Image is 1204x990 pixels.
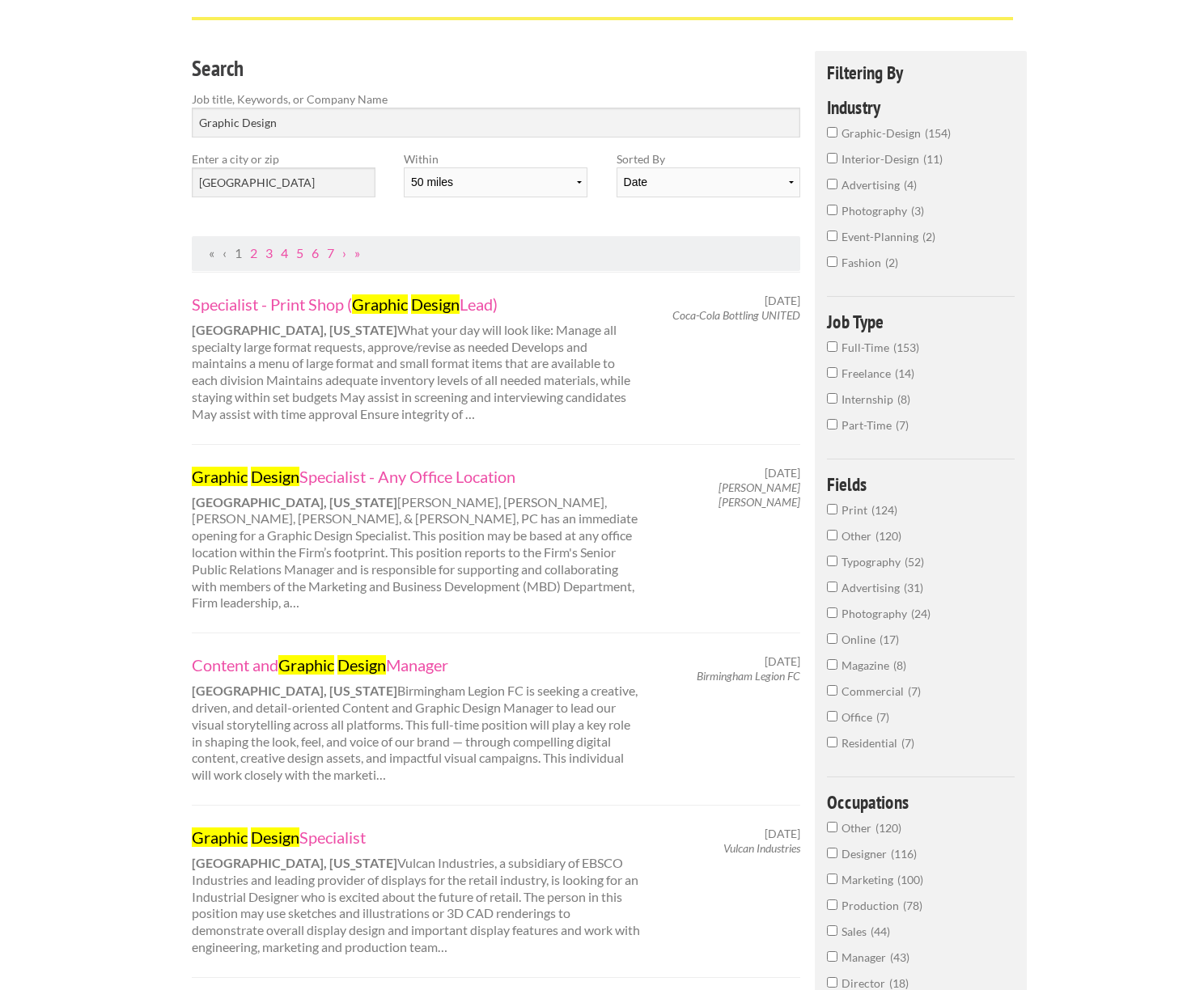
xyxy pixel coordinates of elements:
span: 52 [905,555,924,569]
h3: Search [192,53,801,84]
span: 4 [904,178,917,192]
span: Online [842,632,880,646]
span: First Page [209,245,214,260]
input: Search [192,108,801,137]
a: Graphic DesignSpecialist - Any Office Location [192,466,642,487]
span: Director [842,976,889,990]
a: Next Page [342,245,346,260]
span: Marketing [842,873,897,886]
a: Page 4 [281,245,288,260]
mark: Design [337,655,386,675]
input: Full-Time153 [827,341,837,352]
input: Other120 [827,530,837,540]
a: Page 7 [327,245,334,260]
span: Residential [842,736,901,750]
input: fashion2 [827,256,837,267]
input: Manager43 [827,951,837,962]
span: 2 [922,230,935,243]
strong: [GEOGRAPHIC_DATA], [US_STATE] [192,494,397,510]
span: 11 [923,152,943,166]
span: Previous Page [223,245,227,260]
label: Sorted By [617,150,800,167]
span: advertising [842,178,904,192]
span: 78 [903,899,922,912]
span: 24 [911,607,931,620]
input: Marketing100 [827,874,837,884]
span: 43 [890,950,909,964]
span: 17 [880,632,899,646]
mark: Graphic [278,655,334,675]
input: Photography24 [827,607,837,618]
input: Residential7 [827,737,837,747]
a: Page 6 [312,245,319,260]
span: [DATE] [765,294,800,308]
span: 120 [875,821,901,835]
div: Vulcan Industries, a subsidiary of EBSCO Industries and leading provider of displays for the reta... [177,827,655,956]
input: Online17 [827,633,837,644]
input: Other120 [827,822,837,832]
input: Advertising31 [827,582,837,592]
mark: Design [411,294,460,314]
span: 31 [904,581,923,594]
span: Freelance [842,366,895,380]
div: [PERSON_NAME], [PERSON_NAME], [PERSON_NAME], [PERSON_NAME], & [PERSON_NAME], PC has an immediate ... [177,466,655,612]
span: interior-design [842,152,923,166]
mark: Design [251,467,299,486]
span: 18 [889,976,909,990]
span: Designer [842,847,891,861]
a: Content andGraphic DesignManager [192,654,642,675]
input: event-planning2 [827,231,837,241]
em: Vulcan Industries [723,841,800,855]
mark: Graphic [192,827,248,847]
input: interior-design11 [827,153,837,163]
input: Magazine8 [827,659,837,670]
a: Page 3 [265,245,273,260]
span: 8 [897,392,910,406]
span: Production [842,899,903,912]
span: 116 [891,847,917,861]
span: Typography [842,555,905,569]
h4: Fields [827,475,1015,493]
strong: [GEOGRAPHIC_DATA], [US_STATE] [192,683,397,698]
span: Magazine [842,658,893,672]
span: [DATE] [765,654,800,669]
span: 154 [925,126,951,140]
span: 100 [897,873,923,886]
input: Commercial7 [827,685,837,696]
em: [PERSON_NAME] [PERSON_NAME] [719,480,800,509]
h4: Job Type [827,312,1015,331]
span: 14 [895,366,914,380]
span: 8 [893,658,906,672]
span: Advertising [842,581,904,594]
strong: [GEOGRAPHIC_DATA], [US_STATE] [192,322,397,337]
select: Sort results by [617,167,800,197]
a: Page 2 [250,245,257,260]
mark: Design [251,827,299,847]
input: Production78 [827,899,837,910]
span: 3 [911,204,924,218]
span: Office [842,710,876,724]
h4: Industry [827,98,1015,116]
label: Job title, Keywords, or Company Name [192,91,801,108]
em: Birmingham Legion FC [697,669,800,683]
span: [DATE] [765,827,800,841]
span: 124 [871,503,897,517]
input: Director18 [827,977,837,988]
input: Part-Time7 [827,419,837,429]
input: Internship8 [827,393,837,404]
mark: Graphic [352,294,408,314]
div: Birmingham Legion FC is seeking a creative, driven, and detail-oriented Content and Graphic Desig... [177,654,655,784]
span: Commercial [842,684,908,698]
span: Full-Time [842,341,893,354]
span: graphic-design [842,126,925,140]
label: Within [404,150,587,167]
span: 7 [896,418,909,432]
input: Designer116 [827,848,837,858]
div: What your day will look like: Manage all specialty large format requests, approve/revise as neede... [177,294,655,423]
span: 120 [875,529,901,543]
span: event-planning [842,230,922,243]
input: advertising4 [827,179,837,189]
input: Typography52 [827,556,837,566]
input: graphic-design154 [827,127,837,137]
span: 7 [908,684,921,698]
